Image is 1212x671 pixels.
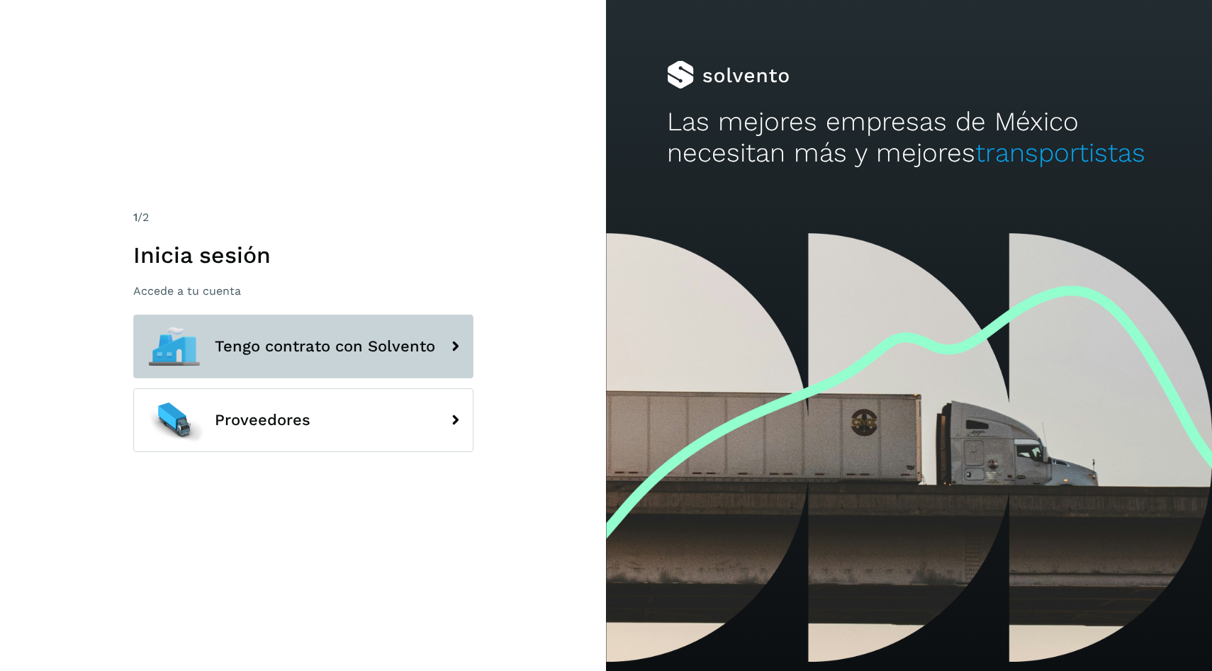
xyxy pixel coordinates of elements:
p: Accede a tu cuenta [133,284,473,298]
h1: Inicia sesión [133,242,473,269]
button: Proveedores [133,388,473,452]
h2: Las mejores empresas de México necesitan más y mejores [667,106,1152,169]
button: Tengo contrato con Solvento [133,315,473,378]
div: /2 [133,209,473,226]
span: Proveedores [215,412,310,429]
span: Tengo contrato con Solvento [215,338,435,355]
span: 1 [133,210,138,224]
span: transportistas [975,137,1145,168]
